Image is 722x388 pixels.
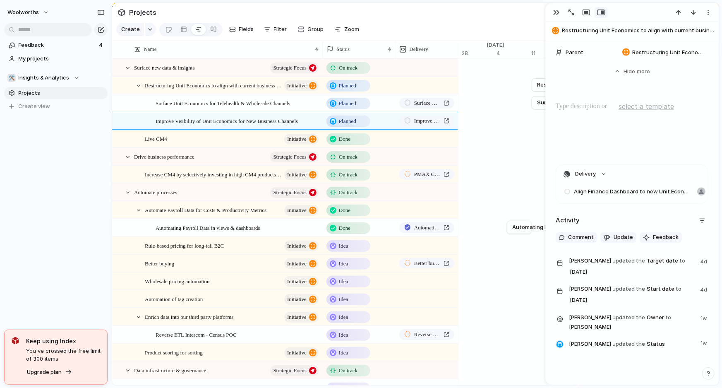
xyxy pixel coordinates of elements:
[414,99,440,107] span: Surface Unit Economics for Telehealth & Wholesale Channels
[270,63,319,73] button: Strategic Focus
[345,25,360,34] span: Zoom
[145,134,167,143] span: Live CM4
[156,223,260,232] span: Automating Payroll Data in views & dashboards
[273,151,307,163] span: Strategic Focus
[284,258,319,269] button: initiative
[512,221,526,234] a: Automating Payroll Data in views & dashboards
[568,296,590,306] span: [DATE]
[399,98,454,108] a: Surface Unit Economics for Telehealth & Wholesale Channels
[482,41,509,49] span: [DATE]
[339,99,356,108] span: Planned
[134,152,194,161] span: Drive business performance
[4,72,108,84] button: 🛠️Insights & Analytics
[569,284,695,306] span: Start date
[568,234,594,242] span: Comment
[556,183,708,204] div: Delivery
[4,6,53,19] button: woolworths
[568,268,590,277] span: [DATE]
[399,116,454,126] a: Improve Visibility of Unit Economics for New Business Channels
[497,50,532,57] div: 4
[239,25,254,34] span: Fields
[700,256,709,266] span: 4d
[331,23,363,36] button: Zoom
[287,294,307,305] span: initiative
[537,99,698,107] span: Surface Unit Economics for Telehealth & Wholesale Channels
[399,169,454,180] a: PMAX CM4 Scores
[270,152,319,162] button: Strategic Focus
[287,347,307,359] span: initiative
[145,205,266,214] span: Automate Payroll Data for Costs & Productivity Metrics
[284,241,319,251] button: initiative
[574,188,691,196] span: Align Finance Dashboard to new Unit Economics Views
[414,330,440,339] span: Reverse ETL Intercom - Census POC
[287,276,307,287] span: initiative
[569,257,611,265] span: [PERSON_NAME]
[556,232,597,243] button: Comment
[617,100,675,113] button: select a template
[339,153,357,161] span: On track
[226,23,257,36] button: Fields
[532,50,566,57] div: 11
[270,365,319,376] button: Strategic Focus
[339,224,350,232] span: Done
[569,323,611,332] span: [PERSON_NAME]
[26,337,101,345] span: Keep using Index
[537,96,591,109] a: Surface Unit Economics for Telehealth & Wholesale Channels
[556,64,709,79] button: Hidemore
[287,133,307,145] span: initiative
[569,340,611,349] span: [PERSON_NAME]
[145,169,282,179] span: Increase CM4 by selectively investing in high CM4 products + Co-op
[537,81,711,89] span: Restructuring Unit Economics to align with current business model
[339,366,357,375] span: On track
[562,27,715,35] span: Restructuring Unit Economics to align with current business model
[4,39,108,51] a: Feedback4
[700,284,709,294] span: 4d
[287,80,307,92] span: initiative
[27,368,62,376] span: Upgrade plan
[339,117,356,125] span: Planned
[559,183,705,200] a: Align Finance Dashboard to new Unit Economics Views
[619,101,674,111] span: select a template
[4,53,108,65] a: My projects
[116,23,144,36] button: Create
[273,365,307,376] span: Strategic Focus
[700,338,709,348] span: 1w
[339,64,357,72] span: On track
[399,258,454,269] a: Better buying enhancements
[287,311,307,323] span: initiative
[414,170,440,178] span: PMAX CM4 Scores
[145,241,224,250] span: Rule-based pricing for long-tail B2C
[19,102,50,111] span: Create view
[273,62,307,74] span: Strategic Focus
[284,134,319,145] button: initiative
[339,331,348,339] span: Idea
[287,205,307,216] span: initiative
[26,347,101,363] span: You've crossed the free limit of 300 items
[308,25,324,34] span: Group
[399,222,454,233] a: Automating Payroll Data in views & dashboards
[569,256,695,278] span: Target date
[121,25,140,34] span: Create
[613,257,645,265] span: updated the
[287,169,307,181] span: initiative
[284,312,319,323] button: initiative
[145,347,203,357] span: Product scoring for sorting
[339,242,348,250] span: Idea
[134,365,206,375] span: Data infrastructure & governance
[339,277,348,286] span: Idea
[270,187,319,198] button: Strategic Focus
[569,285,611,294] span: [PERSON_NAME]
[680,257,686,265] span: to
[339,171,357,179] span: On track
[339,313,348,321] span: Idea
[569,313,696,332] span: Owner
[637,67,650,76] span: more
[127,5,158,20] span: Projects
[339,82,356,90] span: Planned
[24,366,74,378] button: Upgrade plan
[512,223,635,231] span: Automating Payroll Data in views & dashboards
[566,48,583,57] span: Parent
[284,276,319,287] button: initiative
[284,80,319,91] button: initiative
[156,330,237,339] span: Reverse ETL Intercom - Census POC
